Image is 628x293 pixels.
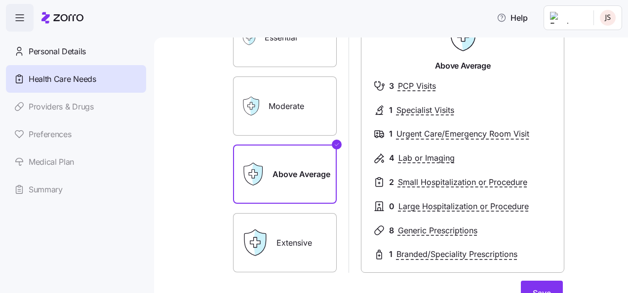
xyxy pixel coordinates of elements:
span: 4 [389,152,394,164]
span: Personal Details [29,45,86,58]
span: 0 [389,200,394,213]
span: Generic Prescriptions [398,224,477,237]
label: Moderate [233,76,337,136]
img: 709dc82ce4edaeca28e28aba94a9aac9 [600,10,616,26]
span: Urgent Care/Emergency Room Visit [396,128,529,140]
span: Small Hospitalization or Procedure [398,176,527,188]
label: Above Average [233,145,337,204]
span: 3 [389,80,394,92]
span: Specialist Visits [396,104,454,116]
span: PCP Visits [398,80,436,92]
span: 8 [389,224,394,237]
a: Health Care Needs [6,65,146,93]
span: 1 [389,128,392,140]
span: Health Care Needs [29,73,96,85]
span: 1 [389,248,392,260]
label: Extensive [233,213,337,272]
a: Personal Details [6,37,146,65]
span: Large Hospitalization or Procedure [398,200,529,213]
img: Employer logo [550,12,586,24]
button: Help [489,8,536,28]
span: 2 [389,176,394,188]
span: Help [497,12,528,24]
svg: Checkmark [334,139,340,150]
span: 1 [389,104,392,116]
label: Essential [233,8,337,67]
span: Lab or Imaging [398,152,455,164]
span: Above Average [435,60,491,72]
span: Branded/Speciality Prescriptions [396,248,517,260]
